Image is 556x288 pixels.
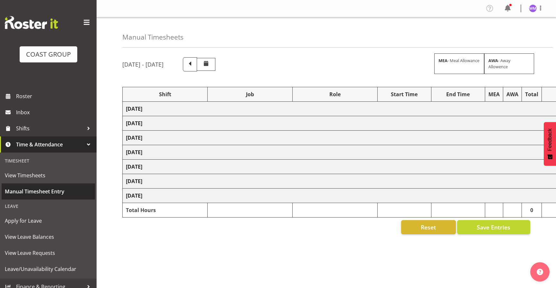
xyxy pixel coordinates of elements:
[544,122,556,166] button: Feedback - Show survey
[26,50,71,59] div: COAST GROUP
[5,264,92,274] span: Leave/Unavailability Calendar
[488,90,500,98] div: MEA
[434,53,484,74] div: - Meal Allowance
[2,245,95,261] a: View Leave Requests
[211,90,289,98] div: Job
[16,140,84,149] span: Time & Attendance
[5,232,92,242] span: View Leave Balances
[2,200,95,213] div: Leave
[16,124,84,133] span: Shifts
[537,269,543,275] img: help-xxl-2.png
[547,128,553,151] span: Feedback
[5,171,92,180] span: View Timesheets
[484,53,534,74] div: - Away Allowence
[122,61,164,68] h5: [DATE] - [DATE]
[5,248,92,258] span: View Leave Requests
[2,167,95,183] a: View Timesheets
[5,216,92,226] span: Apply for Leave
[296,90,374,98] div: Role
[488,58,498,63] strong: AWA
[126,90,204,98] div: Shift
[2,261,95,277] a: Leave/Unavailability Calendar
[2,183,95,200] a: Manual Timesheet Entry
[522,203,542,218] td: 0
[529,5,537,12] img: wendy-moyes1131.jpg
[506,90,518,98] div: AWA
[5,187,92,196] span: Manual Timesheet Entry
[2,229,95,245] a: View Leave Balances
[525,90,538,98] div: Total
[381,90,428,98] div: Start Time
[5,16,58,29] img: Rosterit website logo
[123,203,208,218] td: Total Hours
[477,223,510,231] span: Save Entries
[16,91,93,101] span: Roster
[401,220,456,234] button: Reset
[2,213,95,229] a: Apply for Leave
[16,107,93,117] span: Inbox
[435,90,482,98] div: End Time
[421,223,436,231] span: Reset
[457,220,530,234] button: Save Entries
[122,33,184,41] h4: Manual Timesheets
[438,58,448,63] strong: MEA
[2,154,95,167] div: Timesheet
